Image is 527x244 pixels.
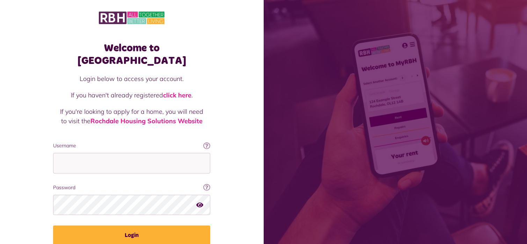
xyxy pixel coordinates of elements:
[60,74,203,83] p: Login below to access your account.
[53,184,210,191] label: Password
[99,10,164,25] img: MyRBH
[60,90,203,100] p: If you haven't already registered .
[53,42,210,67] h1: Welcome to [GEOGRAPHIC_DATA]
[60,107,203,126] p: If you're looking to apply for a home, you will need to visit the
[53,142,210,149] label: Username
[163,91,191,99] a: click here
[90,117,203,125] a: Rochdale Housing Solutions Website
